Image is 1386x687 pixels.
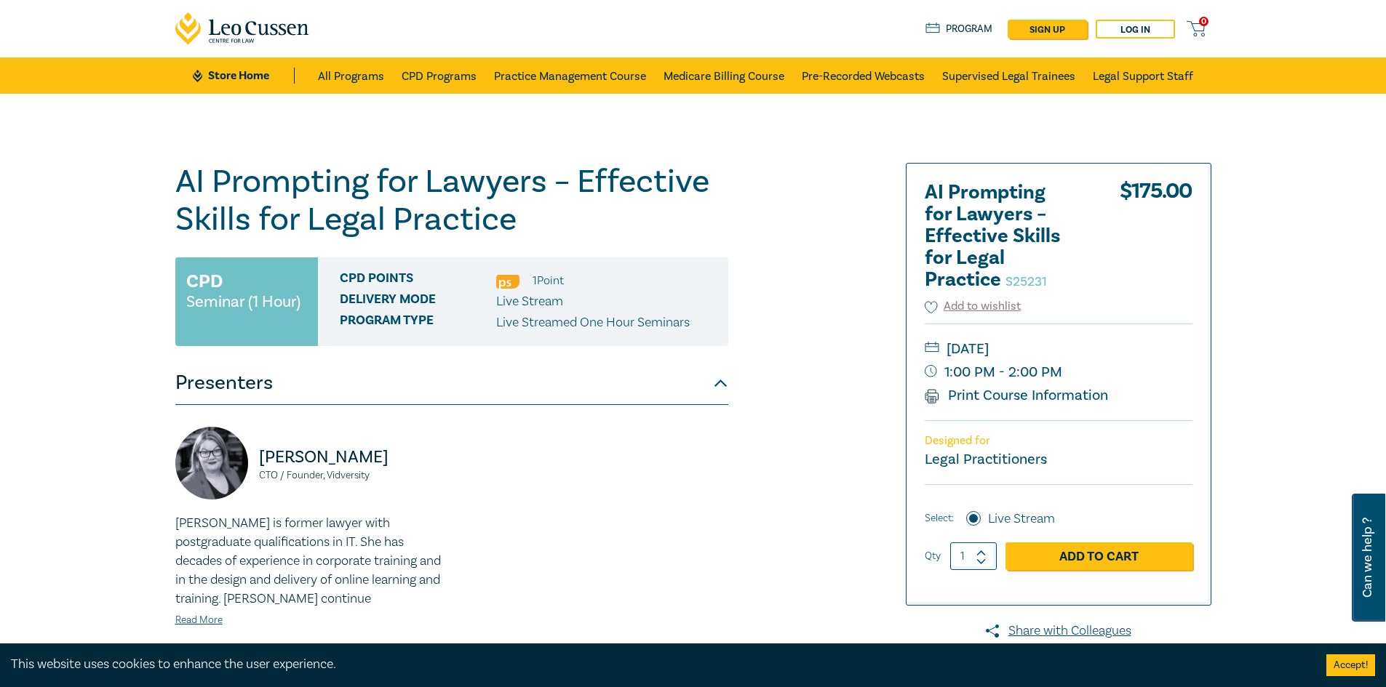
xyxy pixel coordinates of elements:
a: CPD Programs [402,57,477,94]
a: Supervised Legal Trainees [942,57,1075,94]
div: $ 175.00 [1120,182,1192,298]
span: Live Stream [496,293,563,310]
button: Add to wishlist [925,298,1021,315]
p: Designed for [925,434,1192,448]
small: [DATE] [925,337,1192,361]
span: Can we help ? [1361,502,1374,613]
span: Select: [925,510,954,526]
span: Delivery Mode [340,292,496,311]
img: https://s3.ap-southeast-2.amazonaws.com/leo-cussen-store-production-content/Contacts/Natalie%20Wi... [175,427,248,499]
span: CPD Points [340,271,496,290]
h3: CPD [186,268,223,294]
img: Professional Skills [496,275,519,289]
a: Add to Cart [1005,542,1192,570]
a: Practice Management Course [494,57,646,94]
p: [PERSON_NAME] is former lawyer with postgraduate qualifications in IT. She has decades of experie... [175,514,443,608]
a: Print Course Information [925,386,1109,405]
div: This website uses cookies to enhance the user experience. [11,655,1305,674]
button: Presenters [175,361,728,405]
span: Program type [340,313,496,332]
a: sign up [1008,20,1087,39]
a: Read More [175,614,223,627]
a: Log in [1096,20,1175,39]
small: Seminar (1 Hour) [186,294,300,309]
a: Share with Colleagues [906,622,1211,640]
button: Accept cookies [1326,654,1375,676]
p: [PERSON_NAME] [259,446,443,469]
small: S25231 [1005,273,1047,290]
small: Legal Practitioners [925,450,1047,469]
a: Pre-Recorded Webcasts [802,57,925,94]
p: Live Streamed One Hour Seminars [496,313,690,332]
h2: AI Prompting for Lawyers – Effective Skills for Legal Practice [925,182,1085,291]
a: Medicare Billing Course [664,57,784,94]
span: 0 [1199,17,1208,26]
small: CTO / Founder, Vidversity [259,470,443,481]
small: 1:00 PM - 2:00 PM [925,361,1192,384]
input: 1 [950,542,997,570]
a: Program [925,21,993,37]
label: Qty [925,548,941,564]
h1: AI Prompting for Lawyers – Effective Skills for Legal Practice [175,163,728,238]
label: Live Stream [988,510,1055,529]
li: 1 Point [533,271,564,290]
a: Legal Support Staff [1093,57,1193,94]
a: All Programs [318,57,384,94]
a: Store Home [193,68,294,84]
